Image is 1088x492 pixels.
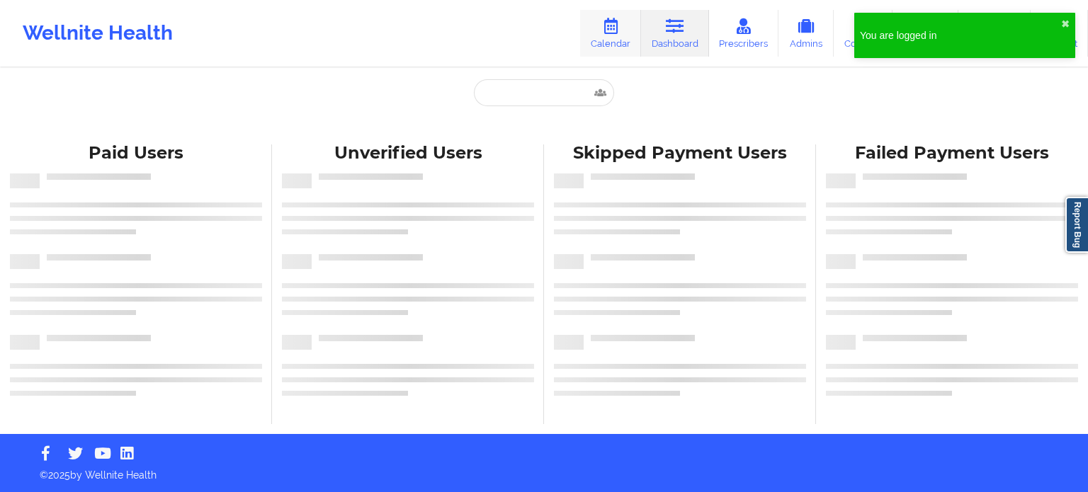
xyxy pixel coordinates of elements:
div: You are logged in [860,28,1061,42]
a: Calendar [580,10,641,57]
div: Failed Payment Users [826,142,1078,164]
a: Prescribers [709,10,779,57]
a: Dashboard [641,10,709,57]
div: Paid Users [10,142,262,164]
div: Unverified Users [282,142,534,164]
p: © 2025 by Wellnite Health [30,458,1058,482]
a: Admins [778,10,834,57]
button: close [1061,18,1070,30]
div: Skipped Payment Users [554,142,806,164]
a: Report Bug [1065,197,1088,253]
a: Coaches [834,10,892,57]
